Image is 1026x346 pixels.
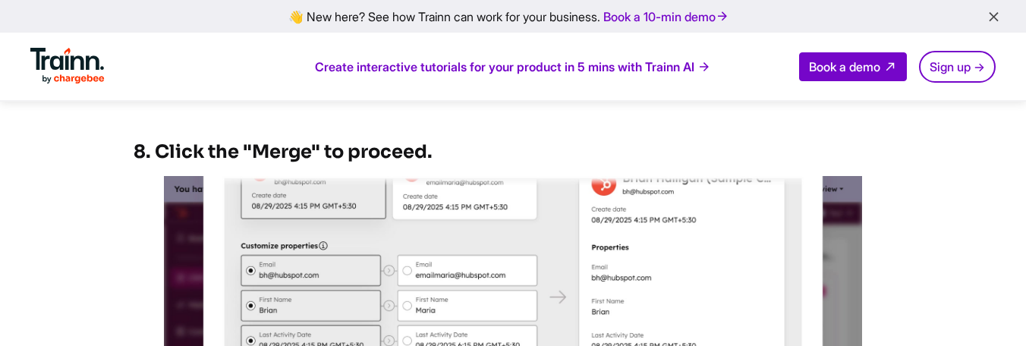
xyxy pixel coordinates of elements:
iframe: Chat Widget [950,273,1026,346]
a: Sign up → [919,51,996,83]
h3: 8. Click the "Merge" to proceed. [134,140,892,165]
a: Book a 10-min demo [600,6,732,27]
a: Book a demo [799,52,907,81]
div: 👋 New here? See how Trainn can work for your business. [9,9,1017,24]
a: Create interactive tutorials for your product in 5 mins with Trainn AI [315,58,711,75]
span: Book a demo [809,59,880,74]
span: Create interactive tutorials for your product in 5 mins with Trainn AI [315,58,694,75]
img: Trainn Logo [30,48,105,84]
